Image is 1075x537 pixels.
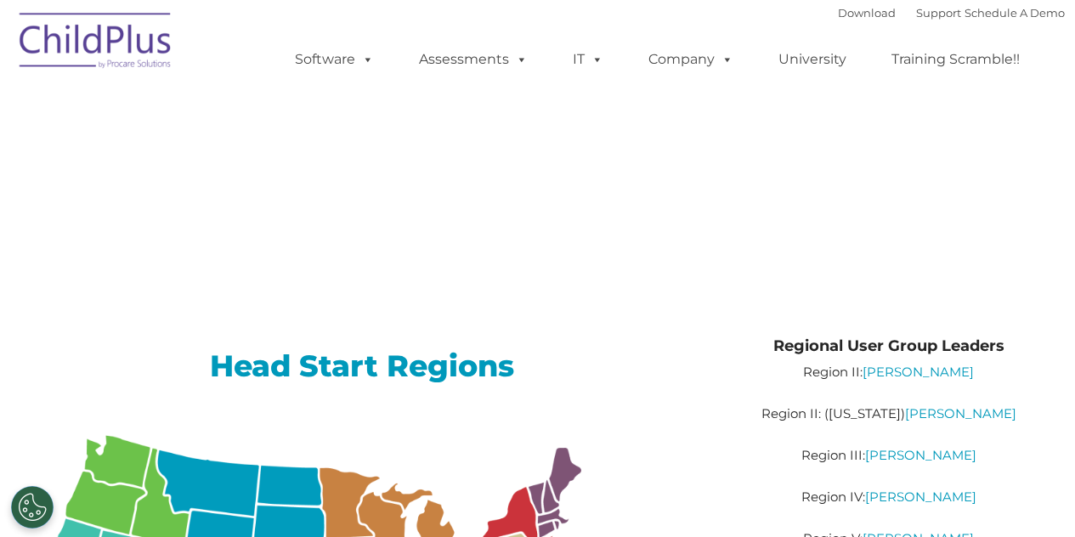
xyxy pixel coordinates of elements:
a: Company [631,42,750,76]
p: Region II: [726,362,1051,382]
a: Support [916,6,961,20]
h4: Regional User Group Leaders [726,334,1051,358]
a: [PERSON_NAME] [865,489,976,505]
p: Region IV: [726,487,1051,507]
font: | [838,6,1065,20]
a: Software [278,42,391,76]
p: Region III: [726,445,1051,466]
a: [PERSON_NAME] [863,364,974,380]
a: Download [838,6,896,20]
a: Training Scramble!! [874,42,1037,76]
a: Schedule A Demo [965,6,1065,20]
button: Cookies Settings [11,486,54,529]
a: [PERSON_NAME] [905,405,1016,421]
a: University [761,42,863,76]
a: Assessments [402,42,545,76]
p: Region II: ([US_STATE]) [726,404,1051,424]
a: IT [556,42,620,76]
h2: Head Start Regions [24,347,701,385]
a: [PERSON_NAME] [865,447,976,463]
img: ChildPlus by Procare Solutions [11,1,181,86]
